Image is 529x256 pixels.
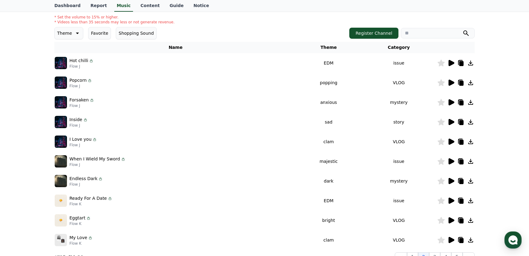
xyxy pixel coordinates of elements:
[297,73,360,93] td: popping
[55,136,67,148] img: music
[360,53,437,73] td: issue
[360,132,437,152] td: VLOG
[360,230,437,250] td: VLOG
[54,6,475,12] h4: Music
[297,152,360,171] td: majestic
[88,27,111,39] button: Favorite
[69,195,107,202] p: Ready For A Date
[360,191,437,211] td: issue
[57,29,72,37] p: Theme
[54,42,297,53] th: Name
[69,136,92,143] p: I Love you
[297,211,360,230] td: bright
[69,162,126,167] p: Flow J
[91,204,106,209] span: Settings
[54,15,174,20] p: * Set the volume to 15% or higher.
[360,112,437,132] td: story
[69,57,88,64] p: Hot chilli
[297,132,360,152] td: clam
[69,182,103,187] p: Flow J
[360,171,437,191] td: mystery
[360,42,437,53] th: Category
[54,27,83,39] button: Theme
[69,221,91,226] p: Flow K
[69,234,87,241] p: My Love
[69,143,97,148] p: Flow J
[297,42,360,53] th: Theme
[69,103,94,108] p: Flow J
[69,116,82,123] p: Inside
[360,73,437,93] td: VLOG
[55,195,67,207] img: music
[55,214,67,226] img: music
[69,215,85,221] p: Eggtart
[55,155,67,167] img: music
[69,175,97,182] p: Endless Dark
[16,204,26,209] span: Home
[69,123,88,128] p: Flow J
[51,204,69,209] span: Messages
[360,211,437,230] td: VLOG
[55,116,67,128] img: music
[55,77,67,89] img: music
[55,96,67,108] img: music
[116,27,156,39] button: Shopping Sound
[79,195,118,210] a: Settings
[297,93,360,112] td: anxious
[69,241,93,246] p: Flow K
[360,152,437,171] td: issue
[55,234,67,246] img: music
[297,171,360,191] td: dark
[69,84,92,89] p: Flow J
[349,28,398,39] button: Register Channel
[297,191,360,211] td: EDM
[69,202,112,207] p: Flow K
[55,175,67,187] img: music
[297,112,360,132] td: sad
[297,230,360,250] td: clam
[54,20,174,25] p: * Videos less than 35 seconds may less or not generate revenue.
[69,77,87,84] p: Popcorn
[360,93,437,112] td: mystery
[41,195,79,210] a: Messages
[2,195,41,210] a: Home
[69,64,94,69] p: Flow J
[55,57,67,69] img: music
[69,97,89,103] p: Forsaken
[69,156,120,162] p: When I Wield My Sword
[297,53,360,73] td: EDM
